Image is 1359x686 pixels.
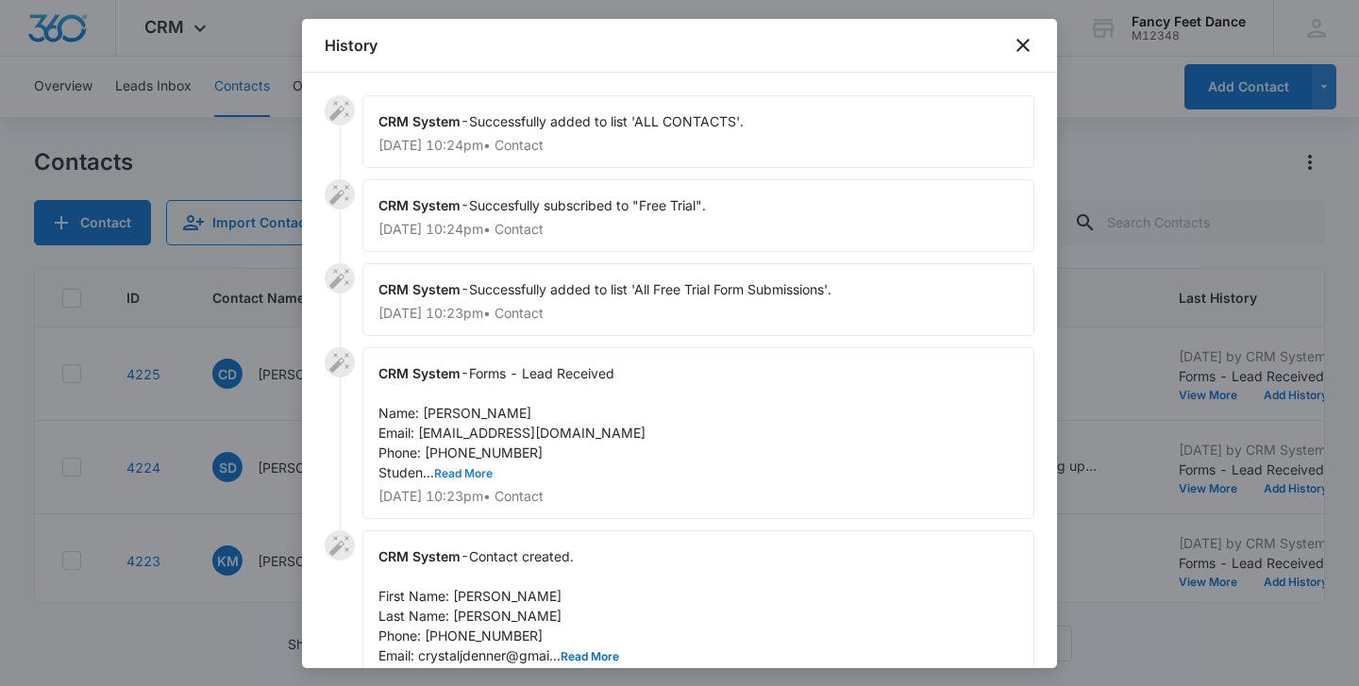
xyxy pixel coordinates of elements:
span: Successfully added to list 'All Free Trial Form Submissions'. [469,281,831,297]
span: Succesfully subscribed to "Free Trial". [469,197,706,213]
span: CRM System [378,197,461,213]
span: Contact created. First Name: [PERSON_NAME] Last Name: [PERSON_NAME] Phone: [PHONE_NUMBER] Email: ... [378,548,619,663]
p: [DATE] 10:23pm • Contact [378,490,1018,503]
div: - [362,347,1034,519]
p: [DATE] 10:24pm • Contact [378,139,1018,152]
button: Read More [561,651,619,662]
span: CRM System [378,281,461,297]
p: [DATE] 10:24pm • Contact [378,223,1018,236]
div: - [362,179,1034,252]
h1: History [325,34,377,57]
p: [DATE] 10:23pm • Contact [378,307,1018,320]
span: CRM System [378,548,461,564]
span: Forms - Lead Received Name: [PERSON_NAME] Email: [EMAIL_ADDRESS][DOMAIN_NAME] Phone: [PHONE_NUMBE... [378,365,646,480]
span: Successfully added to list 'ALL CONTACTS'. [469,113,744,129]
span: CRM System [378,113,461,129]
span: CRM System [378,365,461,381]
div: - [362,263,1034,336]
button: Read More [434,468,493,479]
button: close [1012,34,1034,57]
div: - [362,95,1034,168]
